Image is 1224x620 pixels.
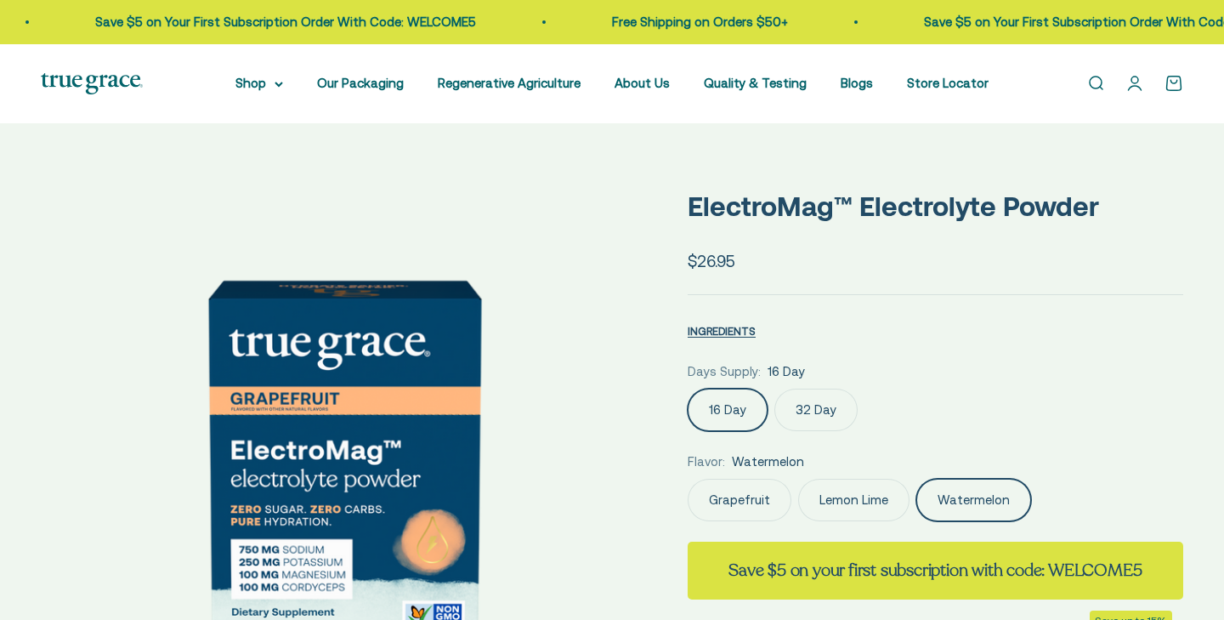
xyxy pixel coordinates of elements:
[704,76,807,90] a: Quality & Testing
[688,248,735,274] sale-price: $26.95
[732,452,804,472] span: Watermelon
[768,361,805,382] span: 16 Day
[841,76,873,90] a: Blogs
[317,76,404,90] a: Our Packaging
[605,14,781,29] a: Free Shipping on Orders $50+
[688,452,725,472] legend: Flavor:
[728,559,1142,582] strong: Save $5 on your first subscription with code: WELCOME5
[688,361,761,382] legend: Days Supply:
[88,12,469,32] p: Save $5 on Your First Subscription Order With Code: WELCOME5
[615,76,670,90] a: About Us
[688,321,756,341] button: INGREDIENTS
[688,185,1183,228] p: ElectroMag™ Electrolyte Powder
[438,76,581,90] a: Regenerative Agriculture
[688,325,756,338] span: INGREDIENTS
[907,76,989,90] a: Store Locator
[235,73,283,94] summary: Shop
